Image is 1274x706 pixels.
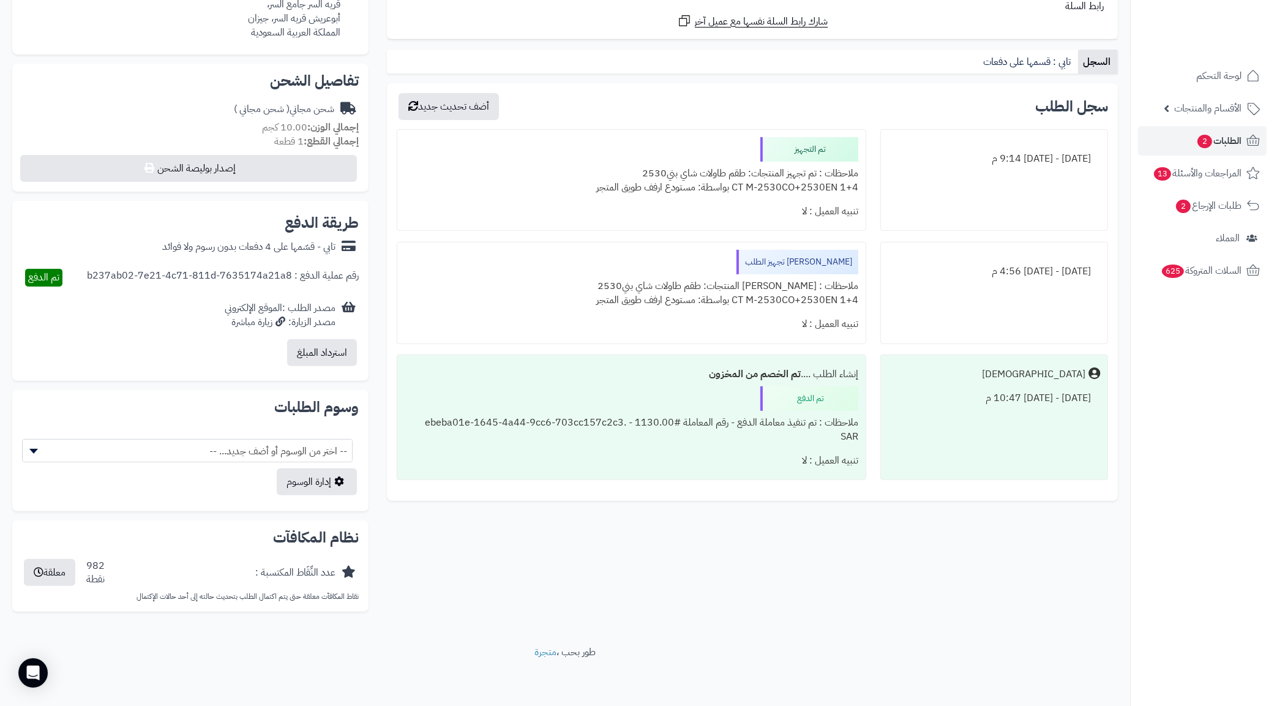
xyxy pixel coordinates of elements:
b: تم الخصم من المخزون [709,367,801,381]
a: شارك رابط السلة نفسها مع عميل آخر [677,13,828,29]
div: تنبيه العميل : لا [405,312,858,336]
span: 13 [1153,167,1171,181]
span: 2 [1175,200,1191,214]
span: لوحة التحكم [1196,67,1242,84]
div: [DATE] - [DATE] 9:14 م [888,147,1100,171]
span: شارك رابط السلة نفسها مع عميل آخر [695,15,828,29]
span: 2 [1197,135,1212,149]
h2: طريقة الدفع [285,216,359,230]
div: Open Intercom Messenger [18,658,48,688]
div: إنشاء الطلب .... [405,362,858,386]
a: متجرة [534,645,556,659]
h2: نظام المكافآت [22,530,359,545]
div: [PERSON_NAME] تجهيز الطلب [736,250,858,274]
div: رقم عملية الدفع : b237ab02-7e21-4c71-811d-7635174a21a8 [87,269,359,287]
a: الطلبات2 [1138,126,1267,156]
a: إدارة الوسوم [277,468,357,495]
span: -- اختر من الوسوم أو أضف جديد... -- [23,440,352,463]
div: تابي - قسّمها على 4 دفعات بدون رسوم ولا فوائد [162,240,335,254]
div: شحن مجاني [234,102,334,116]
span: الأقسام والمنتجات [1174,100,1242,117]
div: تنبيه العميل : لا [405,449,858,473]
div: مصدر الطلب :الموقع الإلكتروني [225,301,335,329]
span: ( شحن مجاني ) [234,102,290,116]
h3: سجل الطلب [1035,99,1108,114]
span: -- اختر من الوسوم أو أضف جديد... -- [22,439,353,462]
strong: إجمالي الوزن: [307,120,359,135]
div: [DATE] - [DATE] 4:56 م [888,260,1100,284]
span: العملاء [1216,230,1240,247]
a: السلات المتروكة625 [1138,256,1267,285]
img: logo-2.png [1191,25,1262,51]
p: نقاط المكافآت معلقة حتى يتم اكتمال الطلب بتحديث حالته إلى أحد حالات الإكتمال [22,591,359,602]
div: ملاحظات : [PERSON_NAME] المنتجات: طقم طاوﻻت شاي بني2530 CT M-2530CO+2530EN 1+4 بواسطة: مستودع ارف... [405,274,858,312]
strong: إجمالي القطع: [304,134,359,149]
a: السجل [1078,50,1118,74]
a: طلبات الإرجاع2 [1138,191,1267,220]
span: 625 [1161,265,1185,279]
span: تم الدفع [28,270,59,285]
span: السلات المتروكة [1161,262,1242,279]
div: نقطة [86,573,105,587]
small: 1 قطعة [274,134,359,149]
div: عدد النِّقَاط المكتسبة : [255,566,335,580]
div: مصدر الزيارة: زيارة مباشرة [225,315,335,329]
h2: وسوم الطلبات [22,400,359,415]
div: ملاحظات : تم تنفيذ معاملة الدفع - رقم المعاملة #ebeba01e-1645-4a44-9cc6-703cc157c2c3. - 1130.00 SAR [405,411,858,449]
div: تنبيه العميل : لا [405,200,858,223]
button: أضف تحديث جديد [399,93,499,120]
div: تم التجهيز [760,137,858,162]
div: [DEMOGRAPHIC_DATA] [982,367,1085,381]
div: [DATE] - [DATE] 10:47 م [888,386,1100,410]
div: ملاحظات : تم تجهيز المنتجات: طقم طاوﻻت شاي بني2530 CT M-2530CO+2530EN 1+4 بواسطة: مستودع ارفف طوي... [405,162,858,200]
button: معلقة [24,559,75,586]
div: تم الدفع [760,386,858,411]
a: المراجعات والأسئلة13 [1138,159,1267,188]
span: الطلبات [1196,132,1242,149]
h2: تفاصيل الشحن [22,73,359,88]
span: المراجعات والأسئلة [1153,165,1242,182]
span: طلبات الإرجاع [1175,197,1242,214]
button: استرداد المبلغ [287,339,357,366]
div: 982 [86,559,105,587]
a: تابي : قسمها على دفعات [978,50,1078,74]
button: إصدار بوليصة الشحن [20,155,357,182]
small: 10.00 كجم [262,120,359,135]
a: العملاء [1138,223,1267,253]
a: لوحة التحكم [1138,61,1267,91]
